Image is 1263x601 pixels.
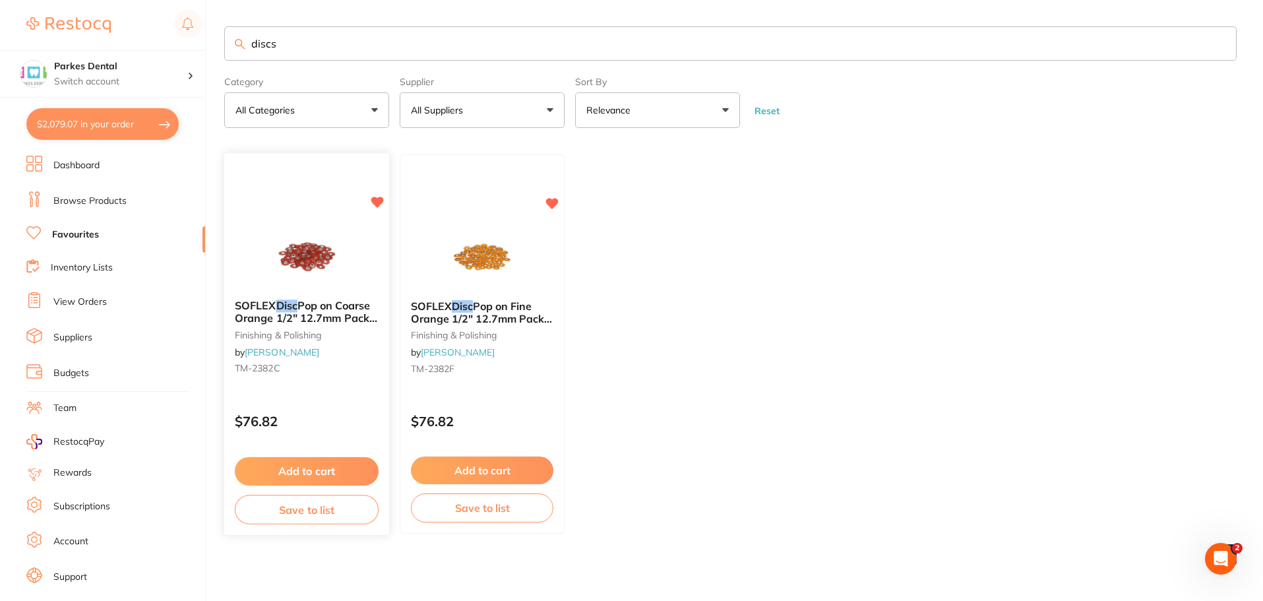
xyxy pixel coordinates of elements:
[421,346,495,358] a: [PERSON_NAME]
[751,105,784,117] button: Reset
[263,223,350,290] img: SOFLEX Disc Pop on Coarse Orange 1/2" 12.7mm Pack of 85
[54,75,187,88] p: Switch account
[53,195,127,208] a: Browse Products
[26,434,42,449] img: RestocqPay
[53,331,92,344] a: Suppliers
[245,346,319,358] a: [PERSON_NAME]
[235,414,379,429] p: $76.82
[53,535,88,548] a: Account
[411,330,553,340] small: finishing & polishing
[235,300,379,325] b: SOFLEX Disc Pop on Coarse Orange 1/2" 12.7mm Pack of 85
[53,435,104,449] span: RestocqPay
[52,228,99,241] a: Favourites
[26,108,179,140] button: $2,079.07 in your order
[26,10,111,40] a: Restocq Logo
[400,77,565,87] label: Supplier
[411,346,495,358] span: by
[1216,542,1237,568] a: 1
[411,300,452,313] span: SOFLEX
[235,363,280,375] span: TM-2382C
[400,92,565,128] button: All Suppliers
[452,300,473,313] em: Disc
[51,261,113,274] a: Inventory Lists
[411,493,553,522] button: Save to list
[26,17,111,33] img: Restocq Logo
[439,224,525,290] img: SOFLEX Disc Pop on Fine Orange 1/2" 12.7mm Pack of 85
[235,495,379,524] button: Save to list
[53,500,110,513] a: Subscriptions
[1205,543,1237,575] iframe: Intercom live chat
[411,300,552,337] span: Pop on Fine Orange 1/2" 12.7mm Pack of 85
[411,457,553,484] button: Add to cart
[224,92,389,128] button: All Categories
[54,60,187,73] h4: Parkes Dental
[411,300,553,325] b: SOFLEX Disc Pop on Fine Orange 1/2" 12.7mm Pack of 85
[586,104,636,117] p: Relevance
[235,330,379,340] small: finishing & polishing
[53,571,87,584] a: Support
[53,159,100,172] a: Dashboard
[53,402,77,415] a: Team
[411,363,454,375] span: TM-2382F
[224,77,389,87] label: Category
[26,434,104,449] a: RestocqPay
[276,300,297,313] em: Disc
[224,26,1237,61] input: Search Favourite Products
[235,346,319,358] span: by
[1232,543,1243,554] span: 2
[235,104,300,117] p: All Categories
[411,414,553,429] p: $76.82
[235,300,276,313] span: SOFLEX
[53,466,92,480] a: Rewards
[235,300,377,337] span: Pop on Coarse Orange 1/2" 12.7mm Pack of 85
[411,104,468,117] p: All Suppliers
[53,296,107,309] a: View Orders
[20,61,47,87] img: Parkes Dental
[575,77,740,87] label: Sort By
[235,457,379,486] button: Add to cart
[53,367,89,380] a: Budgets
[575,92,740,128] button: Relevance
